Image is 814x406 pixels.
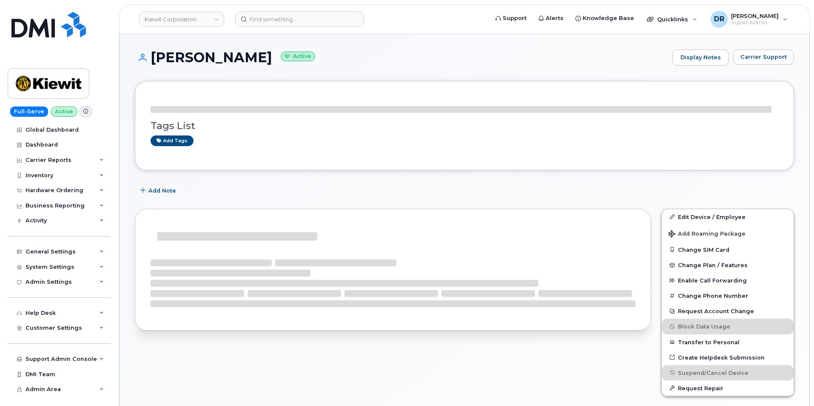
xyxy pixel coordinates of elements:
button: Change Phone Number [662,288,794,303]
button: Block Data Usage [662,319,794,334]
button: Add Note [135,183,183,199]
a: Create Helpdesk Submission [662,350,794,365]
span: Add Note [148,187,176,195]
small: Active [281,52,315,61]
button: Change Plan / Features [662,257,794,273]
span: Add Roaming Package [669,230,746,239]
button: Request Account Change [662,303,794,319]
h1: [PERSON_NAME] [135,50,668,65]
span: Carrier Support [740,53,787,61]
a: Add tags [151,135,194,146]
a: Edit Device / Employee [662,209,794,225]
button: Request Repair [662,380,794,396]
button: Transfer to Personal [662,334,794,350]
span: Enable Call Forwarding [678,277,747,284]
button: Change SIM Card [662,242,794,257]
button: Suspend/Cancel Device [662,365,794,380]
a: Display Notes [672,49,729,66]
button: Add Roaming Package [662,225,794,242]
button: Carrier Support [733,49,794,65]
button: Enable Call Forwarding [662,273,794,288]
span: Change Plan / Features [678,262,748,268]
span: Suspend/Cancel Device [678,369,749,376]
h3: Tags List [151,121,778,131]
